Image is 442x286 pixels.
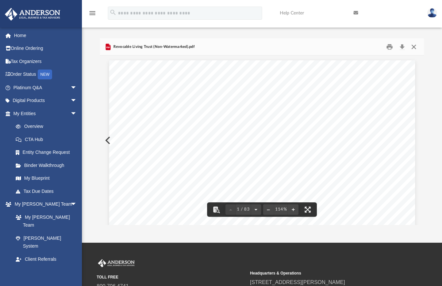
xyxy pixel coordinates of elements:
a: Tax Due Dates [9,185,87,198]
button: Enter fullscreen [300,202,315,217]
a: Order StatusNEW [5,68,87,81]
button: Print [383,42,396,52]
span: 1 / 83 [236,207,251,212]
span: arrow_drop_down [70,94,84,108]
button: Next page [251,202,261,217]
img: Anderson Advisors Platinum Portal [97,259,136,268]
a: My [PERSON_NAME] Team [9,211,80,232]
a: Home [5,29,87,42]
button: Download [396,42,408,52]
div: Document Viewer [100,55,424,225]
a: Platinum Q&Aarrow_drop_down [5,81,87,94]
a: Online Ordering [5,42,87,55]
a: [PERSON_NAME] System [9,232,84,253]
button: 1 / 83 [236,202,251,217]
span: Revocable Living Trust (Non-Watermarked).pdf [112,44,195,50]
i: menu [88,9,96,17]
img: Anderson Advisors Platinum Portal [3,8,62,21]
span: arrow_drop_down [70,107,84,120]
span: THE [PERSON_NAME] FAMILY TRUST [202,172,365,181]
i: search [109,9,117,16]
a: Entity Change Request [9,146,87,159]
button: Zoom in [288,202,298,217]
a: Overview [9,120,87,133]
a: Digital Productsarrow_drop_down [5,94,87,107]
div: File preview [100,55,424,225]
a: My [PERSON_NAME] Teamarrow_drop_down [5,198,84,211]
a: Binder Walkthrough [9,159,87,172]
div: NEW [38,70,52,79]
a: Client Referrals [9,253,84,266]
button: Zoom out [263,202,274,217]
span: arrow_drop_down [70,81,84,94]
a: CTA Hub [9,133,87,146]
a: My Entitiesarrow_drop_down [5,107,87,120]
button: Previous File [100,131,114,150]
span: DATED [DATE] [201,182,262,191]
span: arrow_drop_down [70,198,84,211]
a: menu [88,12,96,17]
div: Current zoom level [274,207,288,212]
img: User Pic [427,8,437,18]
a: My Blueprint [9,172,84,185]
div: Preview [100,38,424,225]
button: Toggle findbar [209,202,223,217]
button: Close [408,42,420,52]
small: Headquarters & Operations [250,270,399,276]
a: Tax Organizers [5,55,87,68]
a: [STREET_ADDRESS][PERSON_NAME] [250,279,345,285]
small: TOLL FREE [97,274,245,280]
